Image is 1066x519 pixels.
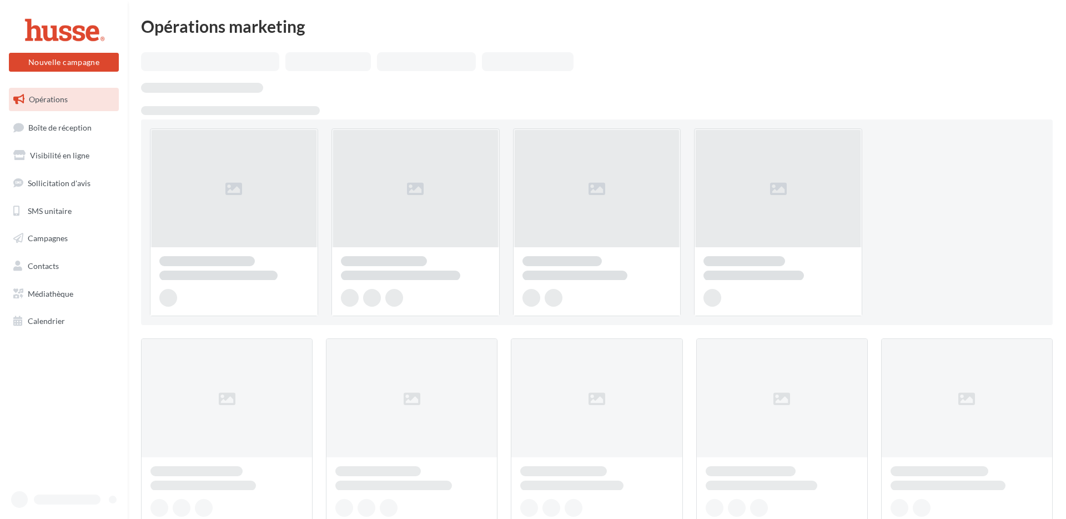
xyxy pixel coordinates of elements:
a: Campagnes [7,227,121,250]
span: SMS unitaire [28,206,72,215]
button: Nouvelle campagne [9,53,119,72]
a: Opérations [7,88,121,111]
a: Calendrier [7,310,121,333]
a: Boîte de réception [7,116,121,139]
a: Visibilité en ligne [7,144,121,167]
span: Opérations [29,94,68,104]
span: Calendrier [28,316,65,326]
span: Contacts [28,261,59,271]
span: Boîte de réception [28,122,92,132]
a: SMS unitaire [7,199,121,223]
a: Sollicitation d'avis [7,172,121,195]
div: Opérations marketing [141,18,1053,34]
span: Sollicitation d'avis [28,178,90,188]
a: Médiathèque [7,282,121,306]
a: Contacts [7,254,121,278]
span: Médiathèque [28,289,73,298]
span: Visibilité en ligne [30,151,89,160]
span: Campagnes [28,233,68,243]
